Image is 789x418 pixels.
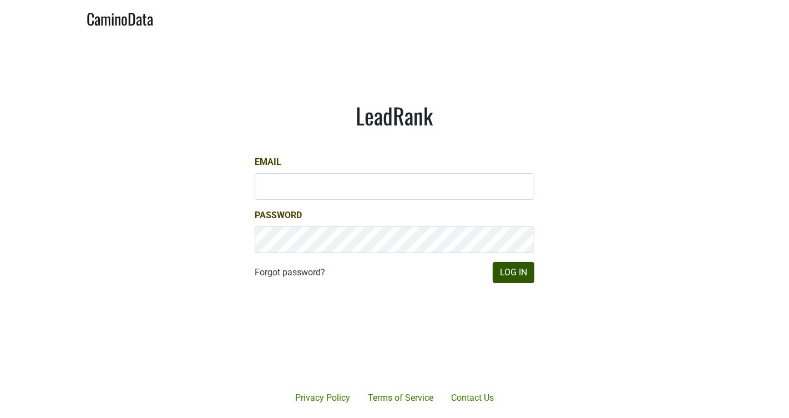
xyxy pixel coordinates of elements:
[255,209,302,222] label: Password
[87,4,153,31] a: CaminoData
[255,155,281,169] label: Email
[493,262,534,283] button: Log In
[255,102,534,129] h1: LeadRank
[286,387,359,409] a: Privacy Policy
[255,266,325,279] a: Forgot password?
[442,387,503,409] a: Contact Us
[359,387,442,409] a: Terms of Service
